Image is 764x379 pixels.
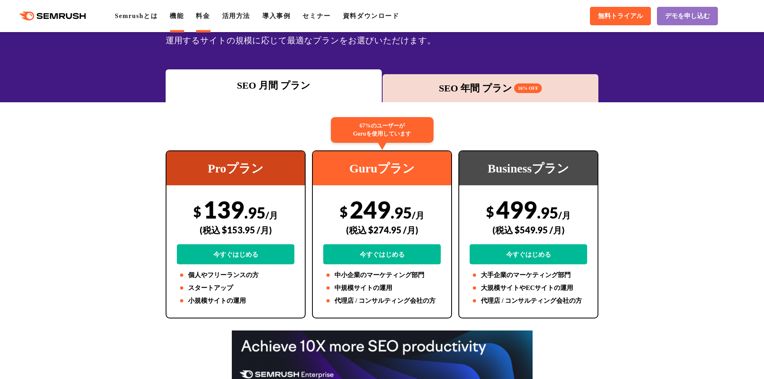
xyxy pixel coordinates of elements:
a: 今すぐはじめる [323,244,441,264]
a: Semrushとは [115,12,158,19]
a: 資料ダウンロード [343,12,399,19]
li: スタートアップ [177,283,294,293]
span: $ [486,203,494,220]
a: 導入事例 [262,12,290,19]
span: 無料トライアル [598,12,643,20]
div: SEO 年間 プラン [387,81,595,95]
span: 16% OFF [514,83,542,93]
li: 大手企業のマーケティング部門 [470,270,587,280]
div: 499 [470,195,587,264]
div: 139 [177,195,294,264]
span: /月 [558,210,571,221]
div: SEOの3つの料金プランから、広告・SNS・市場調査ツールキットをご用意しています。業務領域や会社の規模、運用するサイトの規模に応じて最適なプランをお選びいただけます。 [166,19,598,48]
a: 無料トライアル [590,7,651,25]
div: (税込 $153.95 /月) [177,216,294,244]
li: 中規模サイトの運用 [323,283,441,293]
div: Proプラン [166,151,305,185]
li: 大規模サイトやECサイトの運用 [470,283,587,293]
a: セミナー [302,12,330,19]
div: (税込 $274.95 /月) [323,216,441,244]
li: 代理店 / コンサルティング会社の方 [470,296,587,306]
span: .95 [537,203,558,222]
div: Guruプラン [313,151,451,185]
span: $ [340,203,348,220]
a: 活用方法 [222,12,250,19]
span: .95 [244,203,265,222]
li: 個人やフリーランスの方 [177,270,294,280]
div: SEO 月間 プラン [170,78,378,93]
a: 機能 [170,12,184,19]
a: 今すぐはじめる [470,244,587,264]
div: 67%のユーザーが Guruを使用しています [331,117,434,143]
a: 料金 [196,12,210,19]
span: /月 [265,210,278,221]
li: 小規模サイトの運用 [177,296,294,306]
li: 代理店 / コンサルティング会社の方 [323,296,441,306]
span: /月 [412,210,424,221]
div: 249 [323,195,441,264]
span: $ [193,203,201,220]
a: 今すぐはじめる [177,244,294,264]
div: (税込 $549.95 /月) [470,216,587,244]
span: デモを申し込む [665,12,710,20]
span: .95 [391,203,412,222]
a: デモを申し込む [657,7,718,25]
li: 中小企業のマーケティング部門 [323,270,441,280]
div: Businessプラン [459,151,598,185]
